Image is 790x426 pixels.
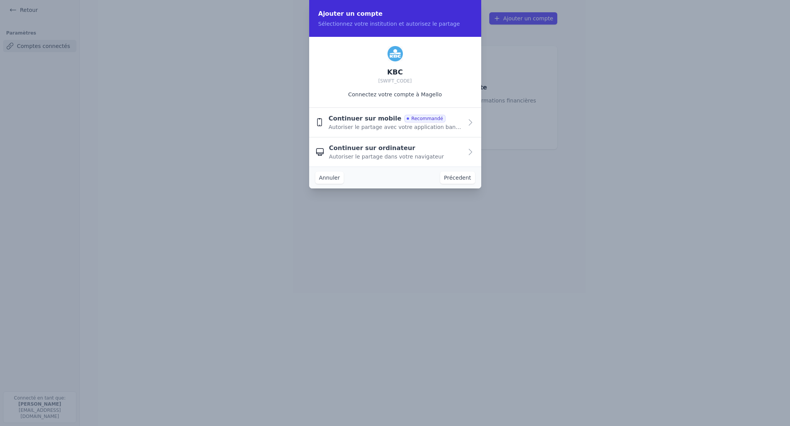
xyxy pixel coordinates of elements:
[318,9,472,18] h2: Ajouter un compte
[318,20,472,28] p: Sélectionnez votre institution et autorisez le partage
[328,123,462,131] span: Autoriser le partage avec votre application bancaire
[309,137,481,167] button: Continuer sur ordinateur Autoriser le partage dans votre navigateur
[328,114,401,123] span: Continuer sur mobile
[388,46,403,61] img: KBC
[378,68,412,77] h2: KBC
[329,144,416,153] span: Continuer sur ordinateur
[348,91,442,98] p: Connectez votre compte à Magello
[378,78,412,84] span: [SWIFT_CODE]
[329,153,444,160] span: Autoriser le partage dans votre navigateur
[315,172,344,184] button: Annuler
[404,115,445,122] span: Recommandé
[309,108,481,137] button: Continuer sur mobile Recommandé Autoriser le partage avec votre application bancaire
[440,172,475,184] button: Précedent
